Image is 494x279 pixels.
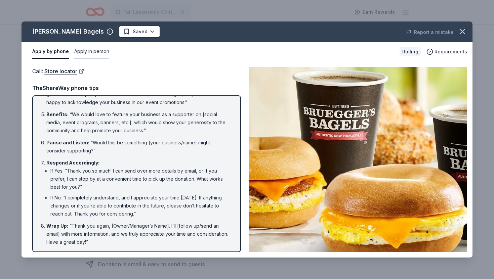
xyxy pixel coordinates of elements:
[119,26,160,38] button: Saved
[46,160,99,166] span: Respond Accordingly :
[46,222,231,246] li: “Thank you again, [Owner/Manager’s Name]. I’ll [follow up/send an email] with more information, a...
[46,139,231,155] li: “Would this be something [your business/name] might consider supporting?”
[249,67,467,252] img: Image for Bruegger's Bagels
[46,140,89,145] span: Pause and Listen :
[400,47,421,56] div: Rolling
[50,194,231,218] li: If No: “I completely understand, and I appreciate your time [DATE]. If anything changes or if you...
[50,167,231,191] li: If Yes: “Thank you so much! I can send over more details by email, or if you prefer, I can stop b...
[406,28,454,36] button: Report a mistake
[32,26,104,37] div: [PERSON_NAME] Bagels
[133,28,148,36] span: Saved
[74,45,109,59] button: Apply in person
[435,48,467,56] span: Requirements
[32,84,241,92] div: TheShareWay phone tips
[46,111,69,117] span: Benefits :
[46,223,68,229] span: Wrap Up :
[32,45,69,59] button: Apply by phone
[32,67,241,76] div: Call :
[44,67,84,76] a: Store locator
[426,48,467,56] button: Requirements
[46,110,231,135] li: “We would love to feature your business as a supporter on [social media, event programs, banners,...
